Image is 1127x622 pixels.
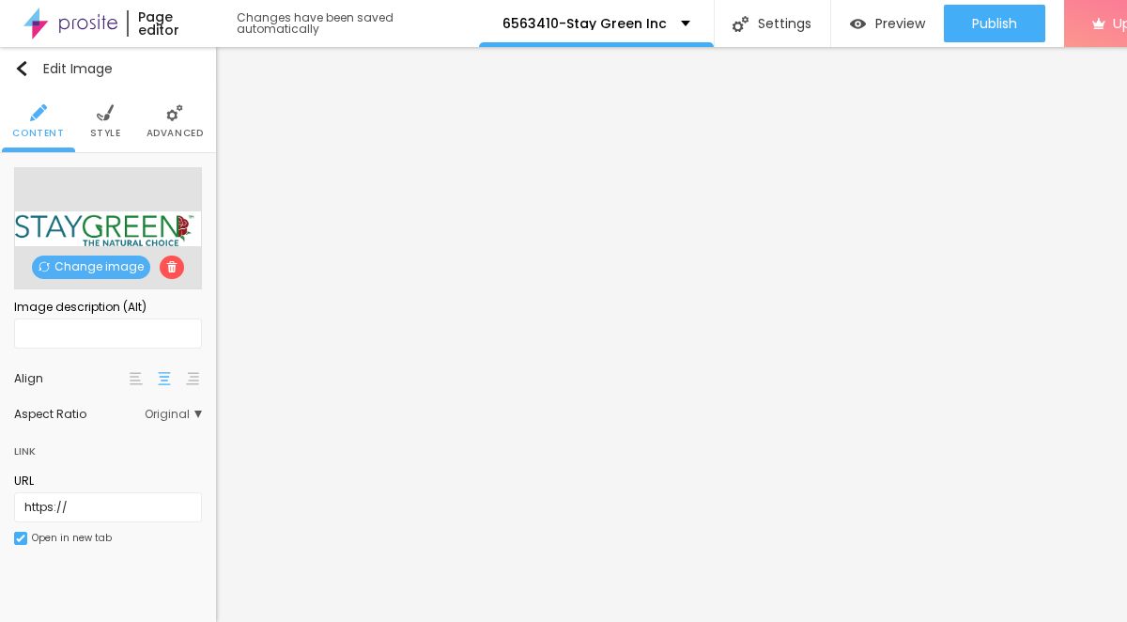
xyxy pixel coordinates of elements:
[944,5,1045,42] button: Publish
[14,429,202,463] div: Link
[186,372,199,385] img: paragraph-right-align.svg
[14,473,202,490] div: URL
[32,534,112,543] div: Open in new tab
[32,256,150,279] span: Change image
[14,299,202,316] div: Image description (Alt)
[733,16,749,32] img: Icone
[90,129,121,138] span: Style
[39,261,50,272] img: Icone
[16,534,25,543] img: Icone
[12,129,64,138] span: Content
[850,16,866,32] img: view-1.svg
[127,10,218,37] div: Page editor
[14,61,29,76] img: Icone
[14,61,113,76] div: Edit Image
[831,5,944,42] button: Preview
[14,373,127,384] div: Align
[147,129,204,138] span: Advanced
[166,104,183,121] img: Icone
[972,16,1017,31] span: Publish
[130,372,143,385] img: paragraph-left-align.svg
[237,12,479,35] div: Changes have been saved automatically
[875,16,925,31] span: Preview
[166,261,178,272] img: Icone
[502,17,667,30] p: 6563410-Stay Green Inc
[30,104,47,121] img: Icone
[145,409,202,420] span: Original
[14,441,36,461] div: Link
[158,372,171,385] img: paragraph-center-align.svg
[14,409,145,420] div: Aspect Ratio
[97,104,114,121] img: Icone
